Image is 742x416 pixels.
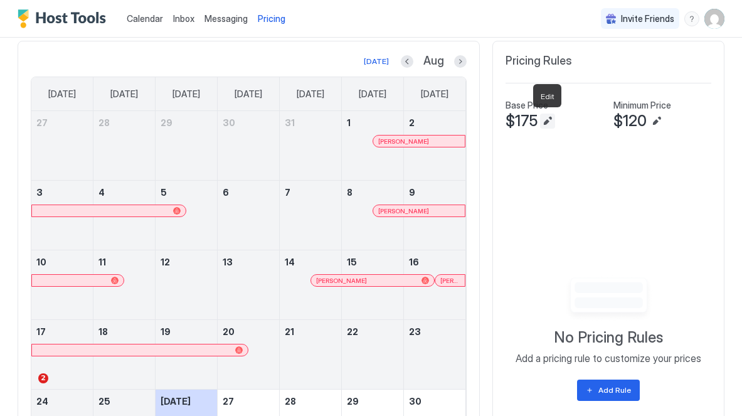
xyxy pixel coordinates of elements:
a: August 30, 2025 [404,390,465,413]
span: [PERSON_NAME] [440,277,460,285]
button: [DATE] [362,54,391,69]
a: August 19, 2025 [156,320,217,343]
td: August 1, 2025 [341,111,403,181]
a: Sunday [36,77,88,111]
span: 2 [409,117,415,128]
td: August 7, 2025 [279,181,341,250]
td: August 14, 2025 [279,250,341,320]
div: User profile [704,9,724,29]
span: 8 [347,187,352,198]
div: [PERSON_NAME] [378,207,460,215]
a: Friday [346,77,399,111]
a: August 24, 2025 [31,390,93,413]
a: July 28, 2025 [93,111,155,134]
a: August 26, 2025 [156,390,217,413]
span: $120 [613,112,647,131]
div: [PERSON_NAME] [316,277,428,285]
span: [DATE] [235,88,262,100]
span: 29 [347,396,359,407]
iframe: Intercom live chat [13,373,43,403]
td: August 19, 2025 [156,320,218,390]
span: [PERSON_NAME] [316,277,367,285]
span: 22 [347,326,358,337]
a: August 25, 2025 [93,390,155,413]
span: 13 [223,257,233,267]
a: July 29, 2025 [156,111,217,134]
td: August 10, 2025 [31,250,93,320]
span: [DATE] [172,88,200,100]
a: July 27, 2025 [31,111,93,134]
a: August 10, 2025 [31,250,93,274]
a: Inbox [173,12,194,25]
span: [DATE] [48,88,76,100]
a: August 29, 2025 [342,390,403,413]
td: August 8, 2025 [341,181,403,250]
span: Messaging [204,13,248,24]
div: Add Rule [598,385,631,396]
a: August 27, 2025 [218,390,279,413]
span: 10 [36,257,46,267]
td: August 17, 2025 [31,320,93,390]
td: August 15, 2025 [341,250,403,320]
span: 19 [161,326,171,337]
a: Thursday [284,77,337,111]
span: Calendar [127,13,163,24]
a: August 8, 2025 [342,181,403,204]
div: menu [684,11,699,26]
a: August 7, 2025 [280,181,341,204]
span: 18 [98,326,108,337]
span: 6 [223,187,229,198]
a: August 16, 2025 [404,250,465,274]
span: Aug [423,54,444,68]
span: Pricing Rules [506,54,572,68]
span: 25 [98,396,110,407]
span: 31 [285,117,295,128]
a: August 12, 2025 [156,250,217,274]
td: August 18, 2025 [93,320,156,390]
a: August 2, 2025 [404,111,465,134]
a: Tuesday [160,77,213,111]
td: July 29, 2025 [156,111,218,181]
span: $175 [506,112,538,131]
a: August 21, 2025 [280,320,341,343]
span: 11 [98,257,106,267]
a: August 1, 2025 [342,111,403,134]
a: July 31, 2025 [280,111,341,134]
a: Calendar [127,12,163,25]
span: Pricing [258,13,285,24]
span: 1 [347,117,351,128]
button: Next month [454,55,467,68]
td: July 28, 2025 [93,111,156,181]
div: Host Tools Logo [18,9,112,28]
td: August 22, 2025 [341,320,403,390]
a: Messaging [204,12,248,25]
span: 4 [98,187,105,198]
a: August 14, 2025 [280,250,341,274]
td: August 11, 2025 [93,250,156,320]
a: August 5, 2025 [156,181,217,204]
td: August 3, 2025 [31,181,93,250]
span: 29 [161,117,172,128]
span: Base Price [506,100,548,111]
td: August 4, 2025 [93,181,156,250]
span: Minimum Price [613,100,671,111]
span: [DATE] [110,88,138,100]
a: August 28, 2025 [280,390,341,413]
span: 30 [223,117,235,128]
td: August 12, 2025 [156,250,218,320]
span: 28 [98,117,110,128]
span: 20 [223,326,235,337]
a: August 15, 2025 [342,250,403,274]
a: Saturday [408,77,461,111]
span: 28 [285,396,296,407]
a: August 3, 2025 [31,181,93,204]
span: 16 [409,257,419,267]
div: Empty image [554,274,663,323]
span: 12 [161,257,170,267]
span: No Pricing Rules [554,328,663,347]
span: 15 [347,257,357,267]
span: Inbox [173,13,194,24]
span: [DATE] [161,396,191,407]
span: [DATE] [297,88,324,100]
